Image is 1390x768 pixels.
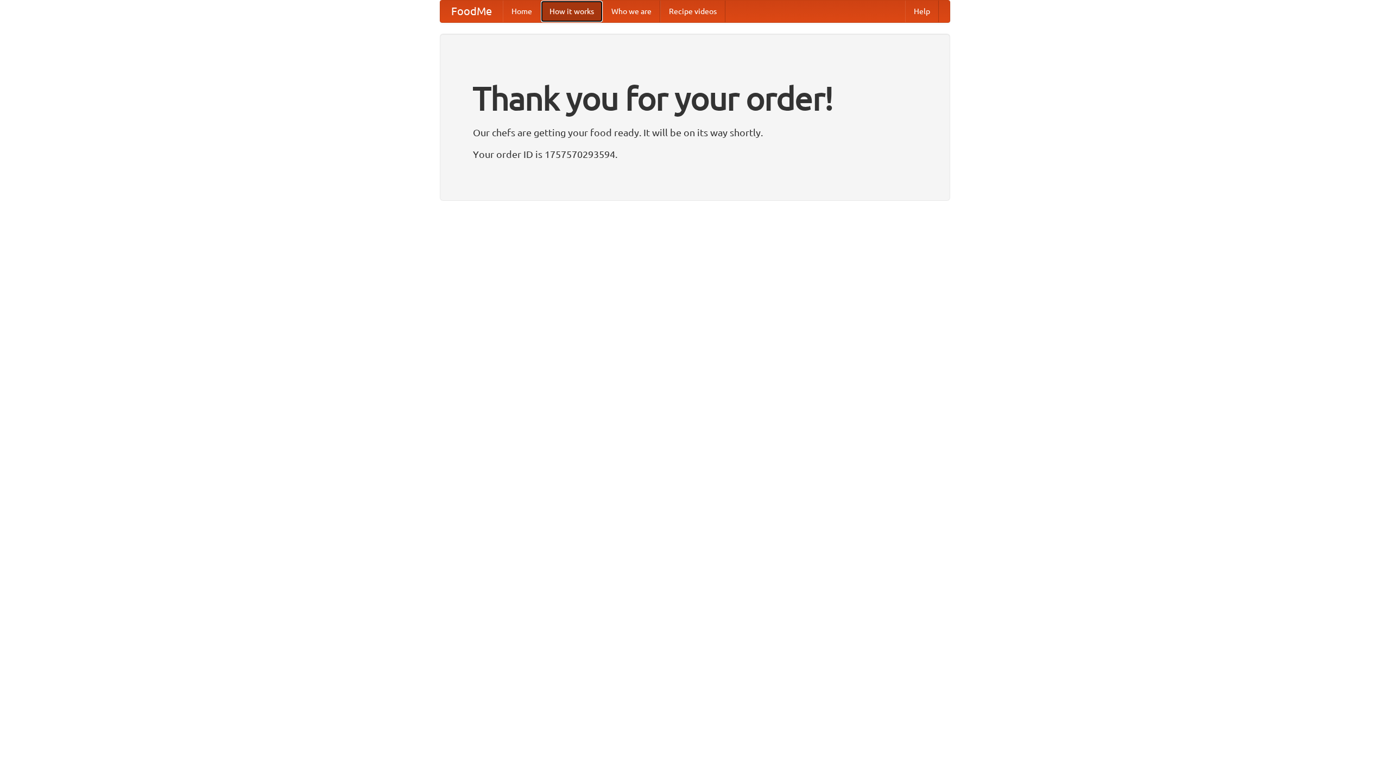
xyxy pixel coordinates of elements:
[905,1,939,22] a: Help
[440,1,503,22] a: FoodMe
[473,124,917,141] p: Our chefs are getting your food ready. It will be on its way shortly.
[473,72,917,124] h1: Thank you for your order!
[503,1,541,22] a: Home
[473,146,917,162] p: Your order ID is 1757570293594.
[603,1,660,22] a: Who we are
[541,1,603,22] a: How it works
[660,1,725,22] a: Recipe videos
